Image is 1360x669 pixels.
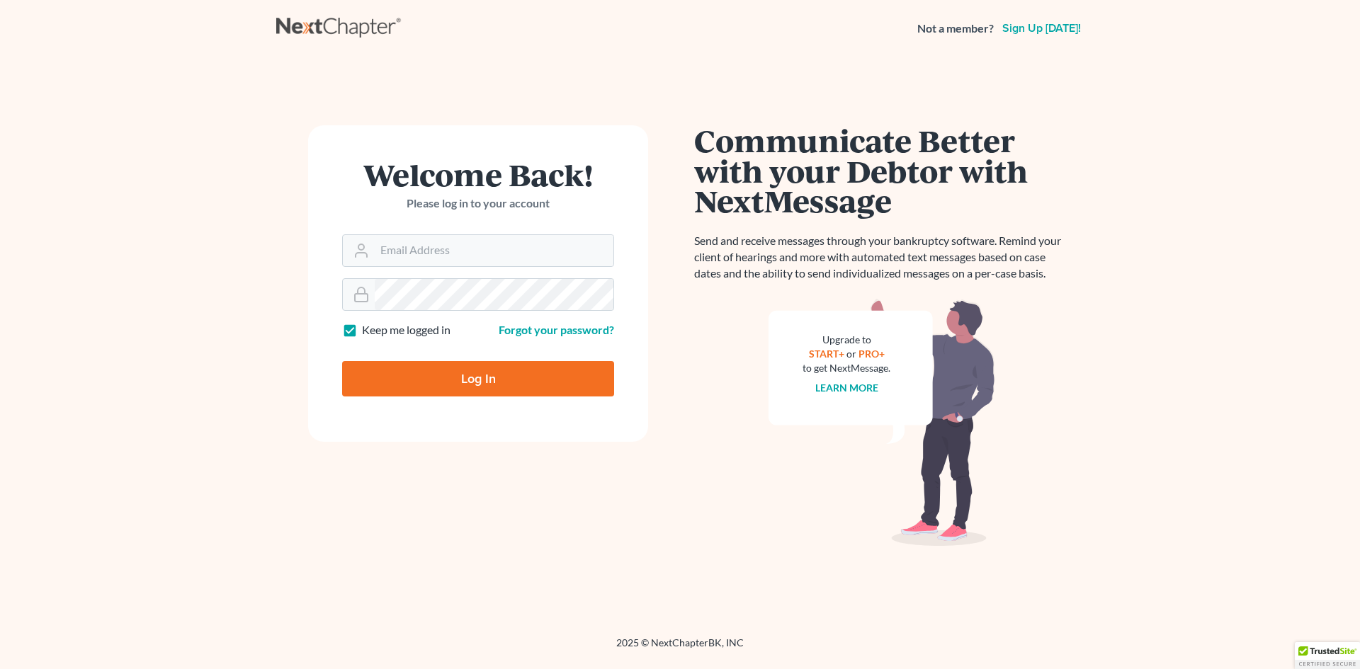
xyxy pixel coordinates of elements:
[694,233,1070,282] p: Send and receive messages through your bankruptcy software. Remind your client of hearings and mo...
[499,323,614,336] a: Forgot your password?
[1295,642,1360,669] div: TrustedSite Certified
[917,21,994,37] strong: Not a member?
[858,348,885,360] a: PRO+
[999,23,1084,34] a: Sign up [DATE]!
[342,195,614,212] p: Please log in to your account
[694,125,1070,216] h1: Communicate Better with your Debtor with NextMessage
[846,348,856,360] span: or
[276,636,1084,661] div: 2025 © NextChapterBK, INC
[809,348,844,360] a: START+
[342,361,614,396] input: Log In
[375,235,613,266] input: Email Address
[803,333,890,347] div: Upgrade to
[815,382,878,394] a: Learn more
[803,361,890,375] div: to get NextMessage.
[342,159,614,190] h1: Welcome Back!
[769,299,995,547] img: nextmessage_bg-59042aed3d76b12b5cd301f8e5b87938c9018125f34e5fa2b7a6b67550977c72.svg
[362,322,450,338] label: Keep me logged in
